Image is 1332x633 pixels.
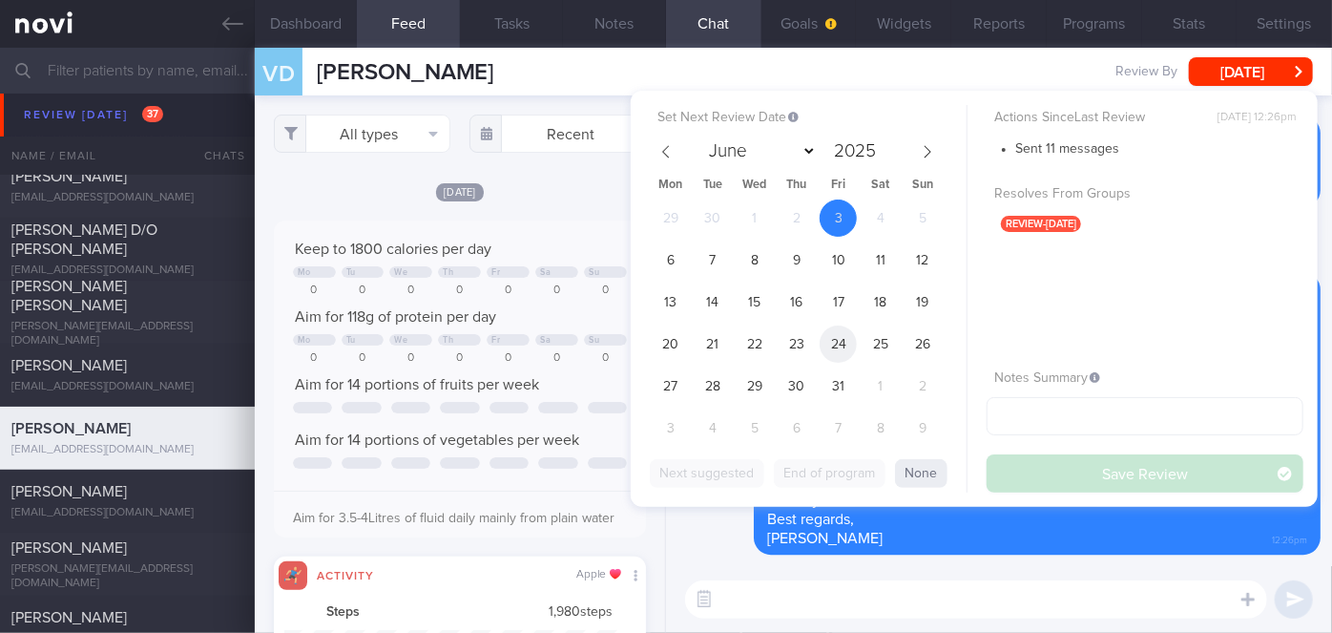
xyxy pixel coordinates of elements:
[540,335,551,346] div: Sa
[650,179,692,192] span: Mon
[11,264,243,278] div: [EMAIL_ADDRESS][DOMAIN_NAME]
[694,410,731,447] span: November 4, 2025
[394,267,407,278] div: We
[895,459,947,488] button: None
[274,115,450,153] button: All types
[904,368,941,405] span: November 2, 2025
[11,506,243,520] div: [EMAIL_ADDRESS][DOMAIN_NAME]
[994,110,1296,127] label: Actions Since Last Review
[904,284,941,321] span: October 19, 2025
[904,242,941,279] span: October 12, 2025
[342,351,385,366] div: 0
[778,368,815,405] span: October 30, 2025
[11,279,127,313] span: [PERSON_NAME] [PERSON_NAME]
[298,335,311,346] div: Mo
[652,326,689,363] span: October 20, 2025
[778,242,815,279] span: October 9, 2025
[576,568,621,582] div: Apple
[11,169,127,184] span: [PERSON_NAME]
[438,284,481,298] div: 0
[394,335,407,346] div: We
[778,410,815,447] span: November 6, 2025
[902,179,944,192] span: Sun
[317,61,494,84] span: [PERSON_NAME]
[994,371,1100,385] span: Notes Summary
[326,604,360,622] strong: Steps
[293,284,336,298] div: 0
[694,284,731,321] span: October 14, 2025
[11,191,243,205] div: [EMAIL_ADDRESS][DOMAIN_NAME]
[438,351,481,366] div: 0
[11,610,127,625] span: [PERSON_NAME]
[11,380,243,394] div: [EMAIL_ADDRESS][DOMAIN_NAME]
[736,326,773,363] span: October 22, 2025
[904,410,941,447] span: November 9, 2025
[295,242,491,257] span: Keep to 1800 calories per day
[11,106,127,121] span: [PERSON_NAME]
[487,351,530,366] div: 0
[293,351,336,366] div: 0
[692,179,734,192] span: Tue
[589,267,599,278] div: Su
[1218,111,1296,125] span: [DATE] 12:26pm
[820,368,857,405] span: October 31, 2025
[767,531,883,546] span: [PERSON_NAME]
[736,368,773,405] span: October 29, 2025
[11,358,127,373] span: [PERSON_NAME]
[487,284,530,298] div: 0
[820,242,857,279] span: October 10, 2025
[860,179,902,192] span: Sat
[734,179,776,192] span: Wed
[652,368,689,405] span: October 27, 2025
[491,267,500,278] div: Fr
[820,326,857,363] span: October 24, 2025
[657,110,959,127] label: Set Next Review Date
[862,368,899,405] span: November 1, 2025
[293,512,614,525] span: Aim for 3.5-4Litres of fluid daily mainly from plain water
[549,604,613,622] span: 1,980 steps
[11,562,243,591] div: [PERSON_NAME][EMAIL_ADDRESS][DOMAIN_NAME]
[295,309,496,325] span: Aim for 118g of protein per day
[776,179,818,192] span: Thu
[694,368,731,405] span: October 28, 2025
[1115,64,1177,81] span: Review By
[820,284,857,321] span: October 17, 2025
[778,326,815,363] span: October 23, 2025
[862,326,899,363] span: October 25, 2025
[307,566,384,582] div: Activity
[652,242,689,279] span: October 6, 2025
[820,410,857,447] span: November 7, 2025
[994,186,1296,203] label: Resolves From Groups
[736,284,773,321] span: October 15, 2025
[778,284,815,321] span: October 16, 2025
[1189,57,1313,86] button: [DATE]
[540,267,551,278] div: Sa
[862,284,899,321] span: October 18, 2025
[694,242,731,279] span: October 7, 2025
[346,267,356,278] div: Tu
[767,512,854,527] span: Best regards,
[443,267,453,278] div: Th
[11,320,243,348] div: [PERSON_NAME][EMAIL_ADDRESS][DOMAIN_NAME]
[295,377,539,392] span: Aim for 14 portions of fruits per week
[904,326,941,363] span: October 26, 2025
[443,335,453,346] div: Th
[826,142,879,160] input: Year
[862,242,899,279] span: October 11, 2025
[11,443,243,457] div: [EMAIL_ADDRESS][DOMAIN_NAME]
[1015,137,1303,158] li: Sent 11 messages
[295,433,579,448] span: Aim for 14 portions of vegetables per week
[298,267,311,278] div: Mo
[862,410,899,447] span: November 8, 2025
[11,540,127,556] span: [PERSON_NAME]
[389,351,432,366] div: 0
[242,36,314,110] div: VD
[389,284,432,298] div: 0
[652,410,689,447] span: November 3, 2025
[11,421,131,436] span: [PERSON_NAME]
[584,284,627,298] div: 0
[11,222,157,257] span: [PERSON_NAME] D/O [PERSON_NAME]
[436,183,484,201] span: [DATE]
[11,128,243,142] div: [EMAIL_ADDRESS][DOMAIN_NAME]
[346,335,356,346] div: Tu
